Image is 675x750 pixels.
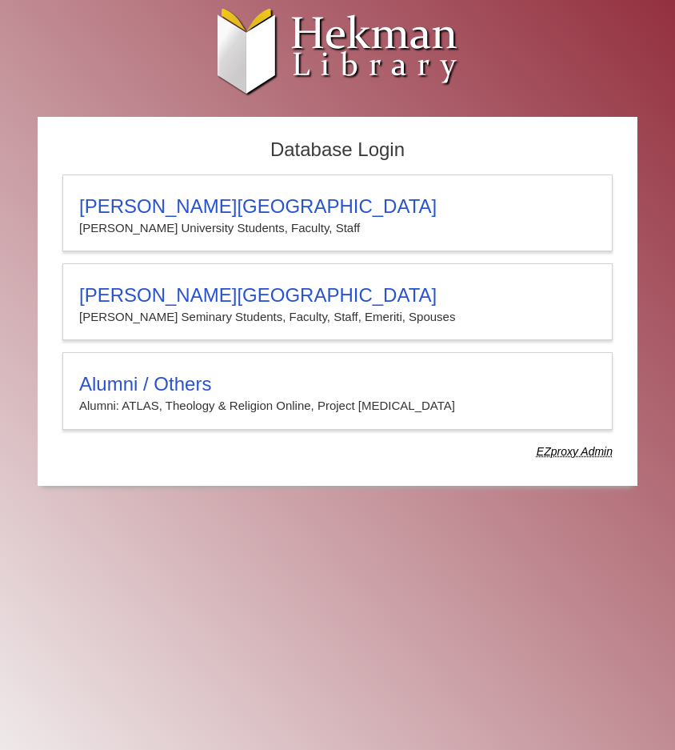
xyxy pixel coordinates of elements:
[79,195,596,218] h3: [PERSON_NAME][GEOGRAPHIC_DATA]
[62,263,613,340] a: [PERSON_NAME][GEOGRAPHIC_DATA][PERSON_NAME] Seminary Students, Faculty, Staff, Emeriti, Spouses
[79,218,596,239] p: [PERSON_NAME] University Students, Faculty, Staff
[537,445,613,458] dfn: Use Alumni login
[79,395,596,416] p: Alumni: ATLAS, Theology & Religion Online, Project [MEDICAL_DATA]
[79,373,596,416] summary: Alumni / OthersAlumni: ATLAS, Theology & Religion Online, Project [MEDICAL_DATA]
[79,373,596,395] h3: Alumni / Others
[79,307,596,327] p: [PERSON_NAME] Seminary Students, Faculty, Staff, Emeriti, Spouses
[79,284,596,307] h3: [PERSON_NAME][GEOGRAPHIC_DATA]
[62,174,613,251] a: [PERSON_NAME][GEOGRAPHIC_DATA][PERSON_NAME] University Students, Faculty, Staff
[54,134,621,166] h2: Database Login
